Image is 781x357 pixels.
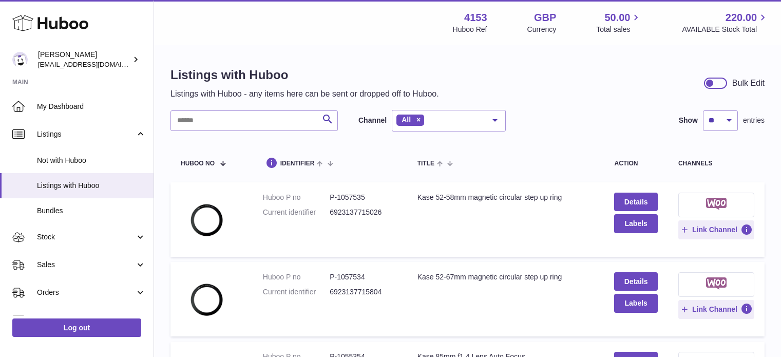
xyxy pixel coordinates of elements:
div: Currency [527,25,557,34]
dd: P-1057534 [330,272,396,282]
a: Details [614,193,657,211]
a: Details [614,272,657,291]
dt: Huboo P no [263,193,330,202]
span: identifier [280,160,315,167]
span: 50.00 [604,11,630,25]
a: Log out [12,318,141,337]
dd: P-1057535 [330,193,396,202]
span: Orders [37,288,135,297]
span: [EMAIL_ADDRESS][DOMAIN_NAME] [38,60,151,68]
span: Bundles [37,206,146,216]
dt: Current identifier [263,208,330,217]
p: Listings with Huboo - any items here can be sent or dropped off to Huboo. [170,88,439,100]
button: Link Channel [678,220,754,239]
img: internalAdmin-4153@internal.huboo.com [12,52,28,67]
button: Link Channel [678,300,754,318]
span: My Dashboard [37,102,146,111]
span: 220.00 [726,11,757,25]
a: 50.00 Total sales [596,11,642,34]
div: Kase 52-67mm magnetic circular step up ring [417,272,594,282]
span: Listings with Huboo [37,181,146,191]
dd: 6923137715026 [330,208,396,217]
div: Bulk Edit [732,78,765,89]
div: [PERSON_NAME] [38,50,130,69]
strong: GBP [534,11,556,25]
dd: 6923137715804 [330,287,396,297]
span: Listings [37,129,135,139]
strong: 4153 [464,11,487,25]
span: Usage [37,315,146,325]
img: woocommerce-small.png [706,198,727,210]
span: Link Channel [692,305,737,314]
div: action [614,160,657,167]
button: Labels [614,294,657,312]
span: AVAILABLE Stock Total [682,25,769,34]
img: Kase 52-67mm magnetic circular step up ring [181,272,232,324]
dt: Current identifier [263,287,330,297]
span: entries [743,116,765,125]
dt: Huboo P no [263,272,330,282]
img: woocommerce-small.png [706,277,727,290]
a: 220.00 AVAILABLE Stock Total [682,11,769,34]
span: Huboo no [181,160,215,167]
span: title [417,160,434,167]
span: Link Channel [692,225,737,234]
span: Not with Huboo [37,156,146,165]
label: Channel [358,116,387,125]
span: Total sales [596,25,642,34]
img: Kase 52-58mm magnetic circular step up ring [181,193,232,244]
span: Stock [37,232,135,242]
span: Sales [37,260,135,270]
span: All [402,116,411,124]
label: Show [679,116,698,125]
div: Kase 52-58mm magnetic circular step up ring [417,193,594,202]
h1: Listings with Huboo [170,67,439,83]
div: channels [678,160,754,167]
div: Huboo Ref [453,25,487,34]
button: Labels [614,214,657,233]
